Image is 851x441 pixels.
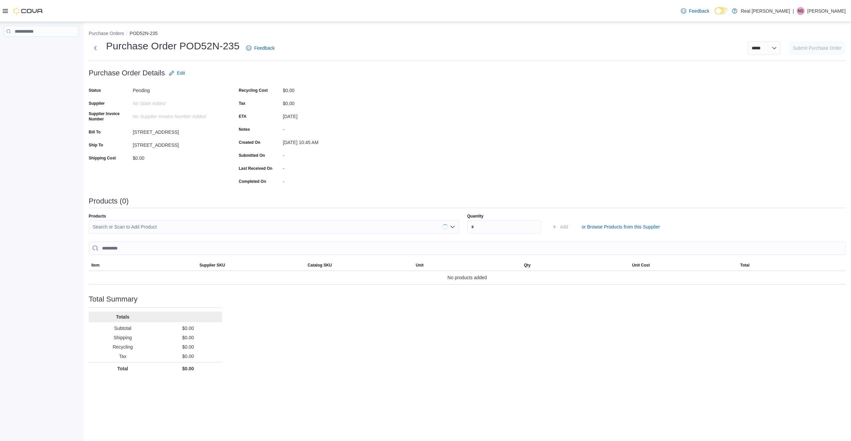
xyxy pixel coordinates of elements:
label: Tax [239,101,245,106]
span: Total [740,263,750,268]
span: Submit Purchase Order [793,45,842,51]
div: [STREET_ADDRESS] [133,140,222,148]
p: Total [91,365,154,372]
button: POD52N-235 [130,31,158,36]
a: Feedback [243,41,277,55]
p: Real [PERSON_NAME] [741,7,790,15]
nav: An example of EuiBreadcrumbs [89,30,846,38]
button: Open list of options [450,224,455,230]
div: No Supplier Invoice Number added [133,111,222,119]
span: Catalog SKU [308,263,332,268]
p: $0.00 [157,353,219,360]
label: Last Received On [239,166,272,171]
p: [PERSON_NAME] [807,7,846,15]
div: [DATE] [283,111,372,119]
h3: Purchase Order Details [89,69,165,77]
label: Ship To [89,142,103,148]
span: Edit [177,70,185,76]
h3: Products (0) [89,197,129,205]
nav: Complex example [4,38,79,54]
p: | [793,7,794,15]
div: - [283,176,372,184]
label: Submitted On [239,153,265,158]
span: Unit Cost [632,263,650,268]
img: Cova [13,8,43,14]
span: NS [798,7,804,15]
label: Supplier [89,101,105,106]
p: $0.00 [157,334,219,341]
label: Products [89,213,106,219]
span: No products added [448,274,487,282]
button: Edit [166,66,188,80]
p: Totals [91,314,154,320]
button: Item [89,260,197,271]
button: Qty [521,260,629,271]
div: $0.00 [283,98,372,106]
span: Feedback [254,45,274,51]
label: Completed On [239,179,266,184]
div: - [283,163,372,171]
p: $0.00 [157,344,219,350]
p: Recycling [91,344,154,350]
div: No State added [133,98,222,106]
button: Supplier SKU [197,260,305,271]
div: Nevaeh Sprouse [797,7,805,15]
p: $0.00 [157,325,219,332]
label: Recycling Cost [239,88,268,93]
span: Item [91,263,100,268]
div: - [283,150,372,158]
button: Catalog SKU [305,260,413,271]
h1: Purchase Order POD52N-235 [106,39,239,53]
button: Next [89,41,102,55]
button: Unit Cost [629,260,737,271]
span: Feedback [689,8,709,14]
div: [STREET_ADDRESS] [133,127,222,135]
a: Feedback [678,4,712,18]
h3: Total Summary [89,295,138,303]
p: Tax [91,353,154,360]
label: Notes [239,127,250,132]
span: Qty [524,263,531,268]
label: Supplier Invoice Number [89,111,130,122]
div: Pending [133,85,222,93]
button: Add [549,220,571,234]
span: Unit [416,263,423,268]
button: Total [738,260,846,271]
div: [DATE] 10:45 AM [283,137,372,145]
p: Shipping [91,334,154,341]
label: ETA [239,114,246,119]
span: Add [560,224,568,230]
label: Shipping Cost [89,155,116,161]
div: - [283,124,372,132]
button: Unit [413,260,521,271]
label: Bill To [89,129,101,135]
p: $0.00 [157,365,219,372]
button: Purchase Orders [89,31,124,36]
div: $0.00 [133,153,222,161]
p: Subtotal [91,325,154,332]
input: Dark Mode [715,7,729,14]
label: Status [89,88,101,93]
label: Quantity [467,213,484,219]
span: Supplier SKU [199,263,225,268]
div: $0.00 [283,85,372,93]
span: or Browse Products from this Supplier [582,224,660,230]
button: or Browse Products from this Supplier [579,220,663,234]
label: Created On [239,140,260,145]
button: Submit Purchase Order [789,41,846,55]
